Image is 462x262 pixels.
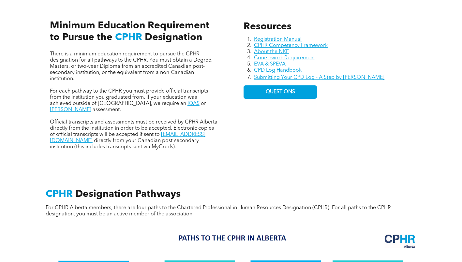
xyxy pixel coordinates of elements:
span: Resources [244,22,291,32]
a: About the NKE [254,49,289,54]
a: IQAS [187,101,200,106]
a: [PERSON_NAME] [50,107,91,112]
span: CPHR [46,189,73,199]
a: EVA & SPEVA [254,62,286,67]
span: Designation Pathways [75,189,181,199]
span: directly from your Canadian post-secondary institution (this includes transcripts sent via MyCreds). [50,138,199,150]
span: or [201,101,206,106]
span: assessment. [93,107,121,112]
span: For CPHR Alberta members, there are four paths to the Chartered Professional in Human Resources D... [46,205,391,217]
a: CPHR Competency Framework [254,43,328,48]
span: Official transcripts and assessments must be received by CPHR Alberta directly from the instituti... [50,120,217,137]
span: CPHR [115,33,142,42]
span: Minimum Education Requirement to Pursue the [50,21,209,42]
span: QUESTIONS [266,89,295,95]
a: [EMAIL_ADDRESS][DOMAIN_NAME] [50,132,205,143]
a: QUESTIONS [244,85,317,99]
span: Designation [145,33,202,42]
a: Submitting Your CPD Log - A Step by [PERSON_NAME] [254,75,384,80]
span: For each pathway to the CPHR you must provide official transcripts from the institution you gradu... [50,89,208,106]
a: Coursework Requirement [254,55,315,61]
span: There is a minimum education requirement to pursue the CPHR designation for all pathways to the C... [50,51,213,81]
a: Registration Manual [254,37,302,42]
a: CPD Log Handbook [254,68,302,73]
